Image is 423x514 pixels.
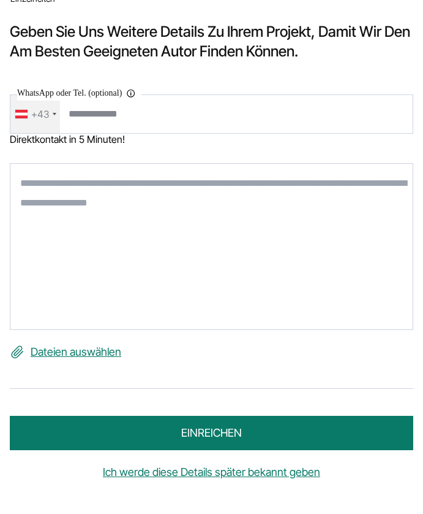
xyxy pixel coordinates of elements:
label: Dateien auswählen [10,342,413,362]
div: Telephone country code [10,95,60,133]
a: Ich werde diese Details später bekannt geben [10,462,413,482]
div: Direktkontakt in 5 Minuten! [10,134,413,145]
h2: Geben Sie uns weitere Details zu Ihrem Projekt, damit wir den am besten geeigneten Autor finden k... [10,22,413,61]
button: einreichen [10,416,413,450]
label: WhatsApp oder Tel. (optional) [17,86,141,101]
div: +43 [31,104,49,124]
